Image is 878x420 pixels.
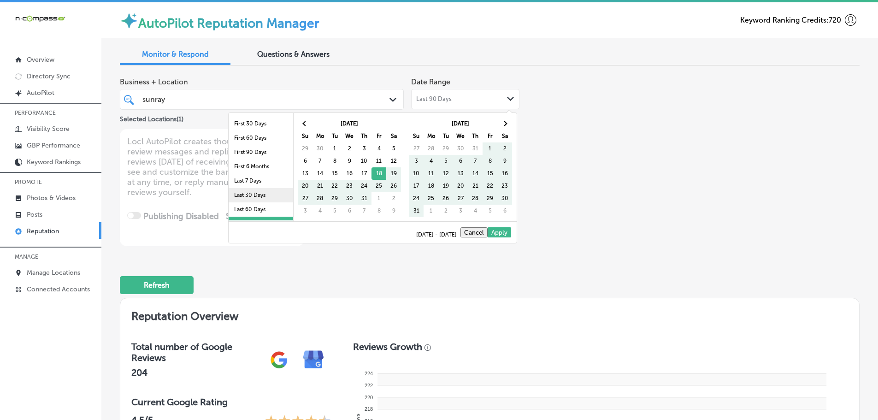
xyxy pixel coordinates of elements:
td: 27 [409,142,424,155]
td: 7 [468,155,483,167]
td: 31 [468,142,483,155]
td: 21 [468,180,483,192]
p: Visibility Score [27,125,70,133]
button: Refresh [120,276,194,294]
li: First 90 Days [229,145,293,160]
td: 15 [483,167,497,180]
td: 17 [409,180,424,192]
td: 6 [298,155,312,167]
td: 10 [357,155,371,167]
p: Overview [27,56,54,64]
th: We [342,130,357,142]
th: Tu [327,130,342,142]
td: 17 [357,167,371,180]
td: 14 [312,167,327,180]
span: Keyword Ranking Credits: 720 [740,16,841,24]
li: First 60 Days [229,131,293,145]
td: 15 [327,167,342,180]
p: Directory Sync [27,72,71,80]
td: 16 [342,167,357,180]
td: 1 [371,192,386,205]
td: 11 [371,155,386,167]
td: 26 [438,192,453,205]
td: 20 [453,180,468,192]
td: 12 [438,167,453,180]
td: 31 [409,205,424,217]
td: 9 [342,155,357,167]
th: Sa [497,130,512,142]
p: Manage Locations [27,269,80,277]
td: 30 [453,142,468,155]
th: Th [468,130,483,142]
li: Last 60 Days [229,202,293,217]
th: We [453,130,468,142]
td: 25 [424,192,438,205]
tspan: 224 [365,371,373,376]
td: 4 [312,205,327,217]
th: Mo [312,130,327,142]
span: Business + Location [120,77,404,86]
span: Last 90 Days [416,95,452,103]
td: 22 [483,180,497,192]
td: 25 [371,180,386,192]
td: 29 [327,192,342,205]
h2: 204 [131,367,262,378]
td: 5 [483,205,497,217]
th: Mo [424,130,438,142]
td: 10 [409,167,424,180]
tspan: 218 [365,406,373,412]
td: 30 [497,192,512,205]
td: 18 [371,167,386,180]
p: Keyword Rankings [27,158,81,166]
td: 21 [312,180,327,192]
td: 30 [342,192,357,205]
td: 28 [468,192,483,205]
td: 3 [298,205,312,217]
td: 22 [327,180,342,192]
th: Fr [371,130,386,142]
td: 29 [438,142,453,155]
th: Th [357,130,371,142]
span: [DATE] - [DATE] [416,232,460,237]
td: 26 [386,180,401,192]
td: 19 [386,167,401,180]
p: Photos & Videos [27,194,76,202]
th: Tu [438,130,453,142]
td: 12 [386,155,401,167]
label: AutoPilot Reputation Manager [138,16,319,31]
th: Sa [386,130,401,142]
li: First 6 Months [229,160,293,174]
td: 18 [424,180,438,192]
th: [DATE] [424,118,497,130]
td: 7 [312,155,327,167]
td: 9 [497,155,512,167]
td: 2 [497,142,512,155]
button: Cancel [460,227,488,237]
td: 4 [468,205,483,217]
li: Last 90 Days [229,217,293,231]
td: 4 [371,142,386,155]
td: 28 [424,142,438,155]
td: 31 [357,192,371,205]
td: 2 [386,192,401,205]
p: Reputation [27,227,59,235]
th: Fr [483,130,497,142]
td: 7 [357,205,371,217]
td: 13 [453,167,468,180]
th: Su [409,130,424,142]
img: e7ababfa220611ac49bdb491a11684a6.png [296,343,331,377]
tspan: 220 [365,395,373,400]
td: 29 [483,192,497,205]
p: Selected Locations ( 1 ) [120,112,183,123]
h3: Current Google Rating [131,396,331,408]
li: Last 7 Days [229,174,293,188]
td: 6 [497,205,512,217]
td: 8 [327,155,342,167]
td: 5 [327,205,342,217]
p: Connected Accounts [27,285,90,293]
p: Posts [27,211,42,219]
span: Monitor & Respond [142,50,209,59]
td: 13 [298,167,312,180]
img: autopilot-icon [120,12,138,30]
td: 4 [424,155,438,167]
